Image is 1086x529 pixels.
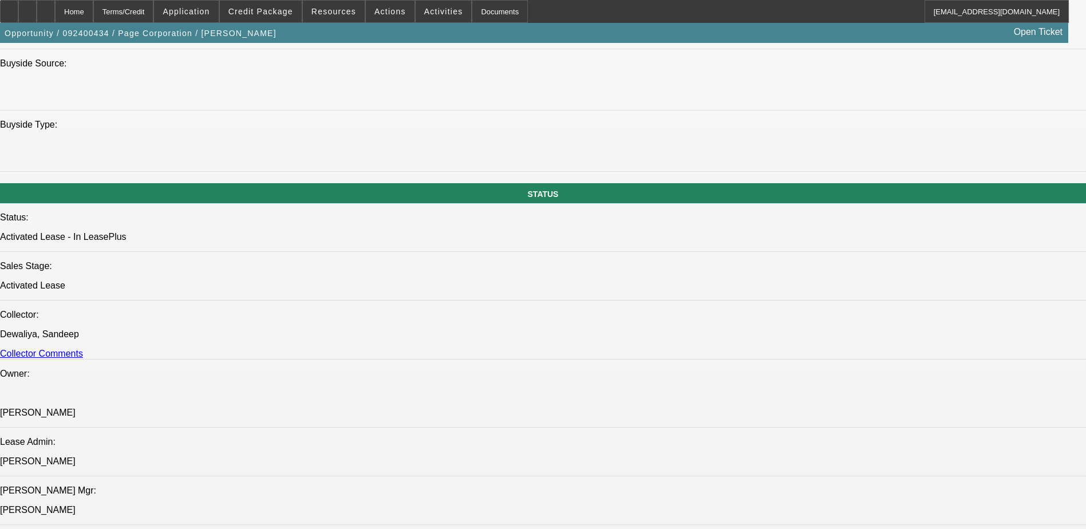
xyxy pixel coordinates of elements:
[228,7,293,16] span: Credit Package
[163,7,210,16] span: Application
[303,1,365,22] button: Resources
[5,29,277,38] span: Opportunity / 092400434 / Page Corporation / [PERSON_NAME]
[416,1,472,22] button: Activities
[1009,22,1067,42] a: Open Ticket
[366,1,414,22] button: Actions
[528,190,559,199] span: STATUS
[424,7,463,16] span: Activities
[220,1,302,22] button: Credit Package
[374,7,406,16] span: Actions
[311,7,356,16] span: Resources
[154,1,218,22] button: Application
